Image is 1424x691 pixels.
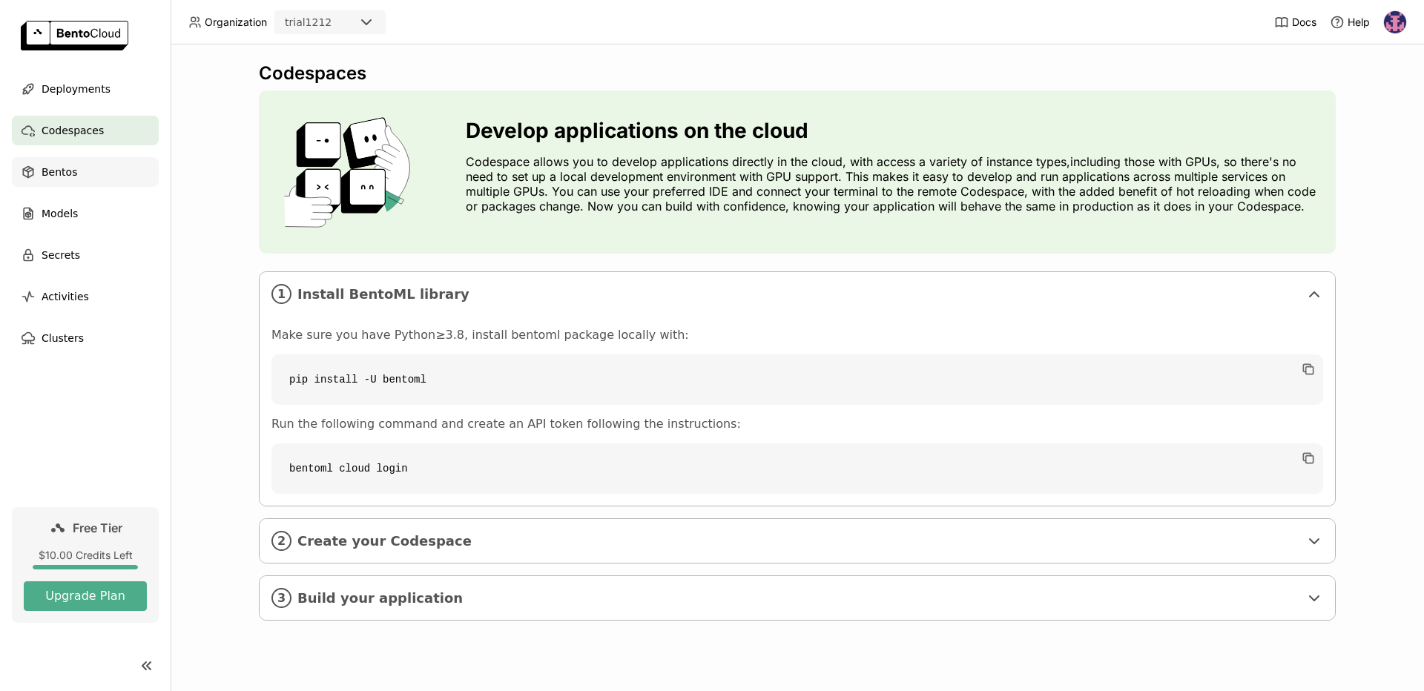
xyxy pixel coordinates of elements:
[12,199,159,228] a: Models
[12,323,159,353] a: Clusters
[42,329,84,347] span: Clusters
[271,588,291,608] i: 3
[271,354,1323,405] code: pip install -U bentoml
[297,286,1299,302] span: Install BentoML library
[271,443,1323,494] code: bentoml cloud login
[42,205,78,222] span: Models
[12,74,159,104] a: Deployments
[12,282,159,311] a: Activities
[12,157,159,187] a: Bentos
[333,16,334,30] input: Selected trial1212.
[42,122,104,139] span: Codespaces
[271,328,1323,343] p: Make sure you have Python≥3.8, install bentoml package locally with:
[1384,11,1406,33] img: Alen Kuriakose
[1292,16,1316,29] span: Docs
[73,520,122,535] span: Free Tier
[260,519,1335,563] div: 2Create your Codespace
[24,581,147,611] button: Upgrade Plan
[260,272,1335,316] div: 1Install BentoML library
[1330,15,1370,30] div: Help
[271,284,291,304] i: 1
[42,288,89,305] span: Activities
[466,154,1324,214] p: Codespace allows you to develop applications directly in the cloud, with access a variety of inst...
[297,533,1299,549] span: Create your Codespace
[271,417,1323,432] p: Run the following command and create an API token following the instructions:
[21,21,128,50] img: logo
[205,16,267,29] span: Organization
[12,507,159,623] a: Free Tier$10.00 Credits LeftUpgrade Plan
[271,531,291,551] i: 2
[24,549,147,562] div: $10.00 Credits Left
[297,590,1299,606] span: Build your application
[466,119,1324,142] h3: Develop applications on the cloud
[259,62,1336,85] div: Codespaces
[1274,15,1316,30] a: Docs
[12,240,159,270] a: Secrets
[42,163,77,181] span: Bentos
[1348,16,1370,29] span: Help
[42,80,111,98] span: Deployments
[42,246,80,264] span: Secrets
[285,15,332,30] div: trial1212
[12,116,159,145] a: Codespaces
[271,116,430,228] img: cover onboarding
[260,576,1335,620] div: 3Build your application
